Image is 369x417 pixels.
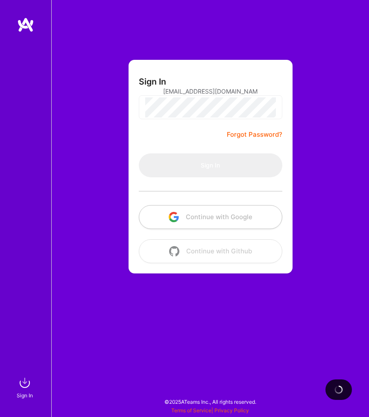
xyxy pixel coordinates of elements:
div: Sign In [17,391,33,400]
img: icon [169,212,179,222]
img: sign in [16,374,33,391]
input: Email... [163,81,258,102]
img: logo [17,17,34,32]
img: icon [169,246,179,256]
a: Terms of Service [171,407,211,414]
button: Continue with Google [139,205,282,229]
img: loading [334,385,344,395]
a: Forgot Password? [227,129,282,140]
button: Continue with Github [139,239,282,263]
span: | [171,407,249,414]
h3: Sign In [139,77,166,87]
div: © 2025 ATeams Inc., All rights reserved. [51,391,369,413]
button: Sign In [139,153,282,177]
a: Privacy Policy [214,407,249,414]
a: sign inSign In [18,374,33,400]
